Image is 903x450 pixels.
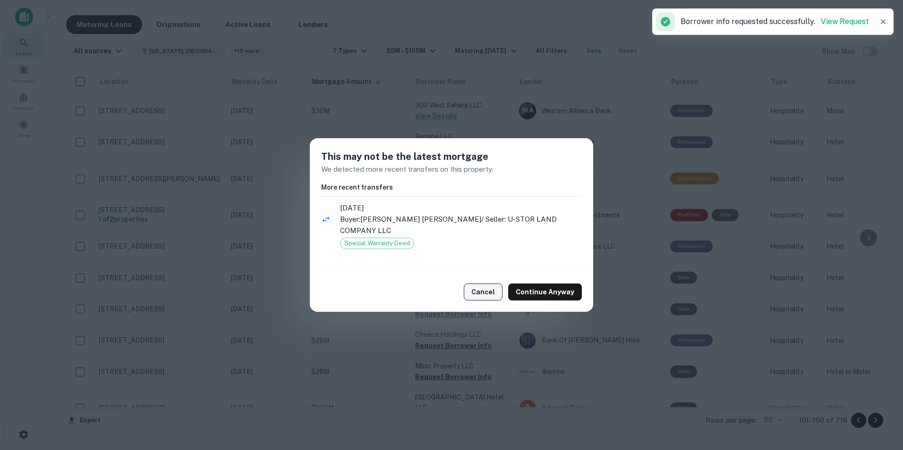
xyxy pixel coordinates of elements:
span: [DATE] [340,202,582,214]
p: Buyer: [PERSON_NAME] [PERSON_NAME] / Seller: U-STOR LAND COMPANY LLC [340,214,582,236]
h6: More recent transfers [321,182,582,192]
a: View Request [821,17,869,26]
iframe: Chat Widget [856,375,903,420]
span: Special Warranty Deed [341,239,414,248]
p: Borrower info requested successfully. [681,16,869,27]
h5: This may not be the latest mortgage [321,150,582,164]
button: Cancel [464,283,503,300]
button: Continue Anyway [508,283,582,300]
div: Special Warranty Deed [340,238,414,249]
p: We detected more recent transfers on this property. [321,164,582,175]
